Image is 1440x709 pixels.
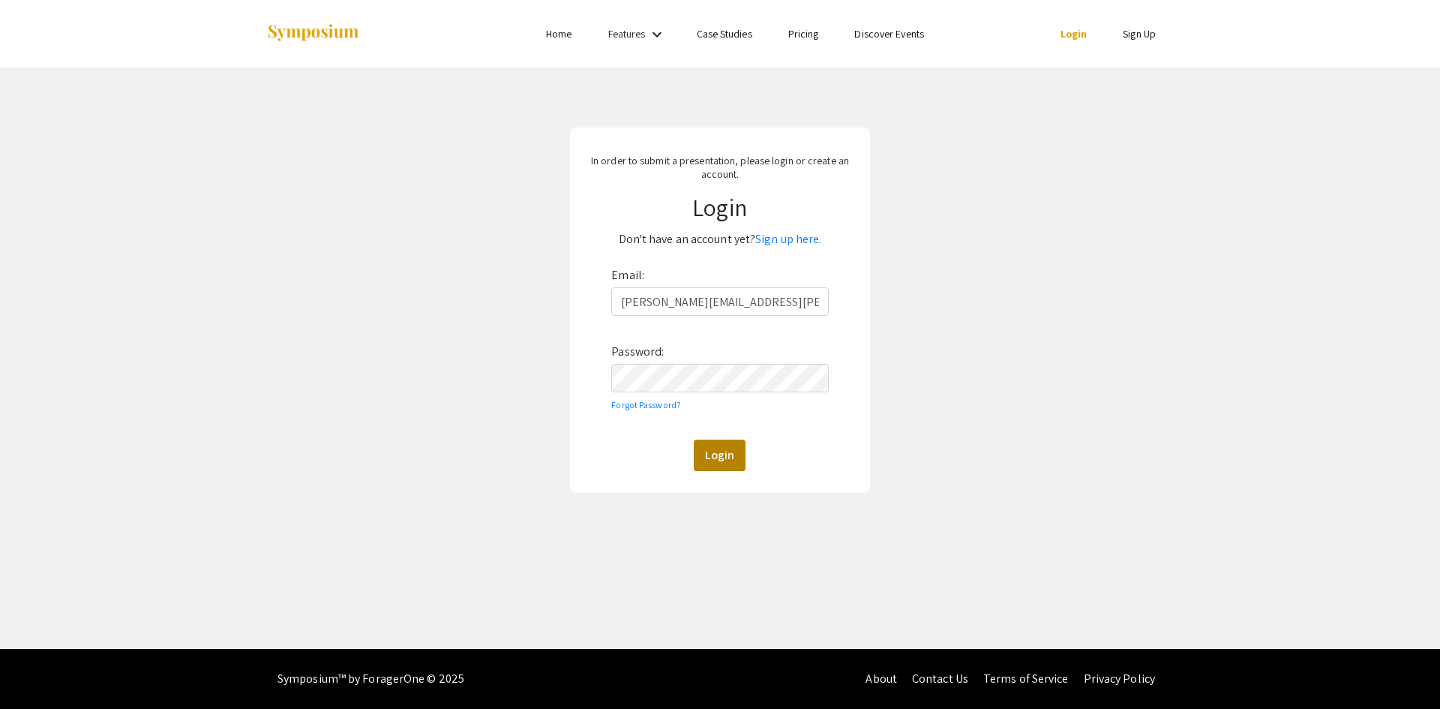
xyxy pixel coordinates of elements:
a: Terms of Service [983,671,1069,686]
iframe: Chat [11,641,64,698]
p: In order to submit a presentation, please login or create an account. [584,154,856,181]
div: Symposium™ by ForagerOne © 2025 [277,649,464,709]
a: Forgot Password? [611,399,681,410]
a: Discover Events [854,27,924,41]
a: Home [546,27,571,41]
p: Don't have an account yet? [584,227,856,251]
h1: Login [584,193,856,221]
a: Pricing [788,27,819,41]
label: Password: [611,340,664,364]
a: Privacy Policy [1084,671,1155,686]
a: Case Studies [697,27,752,41]
a: About [865,671,897,686]
a: Login [1060,27,1087,41]
a: Features [608,27,646,41]
a: Contact Us [912,671,968,686]
mat-icon: Expand Features list [648,26,666,44]
a: Sign Up [1123,27,1156,41]
a: Sign up here. [755,231,821,247]
img: Symposium by ForagerOne [266,23,360,44]
label: Email: [611,263,644,287]
button: Login [694,440,745,471]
